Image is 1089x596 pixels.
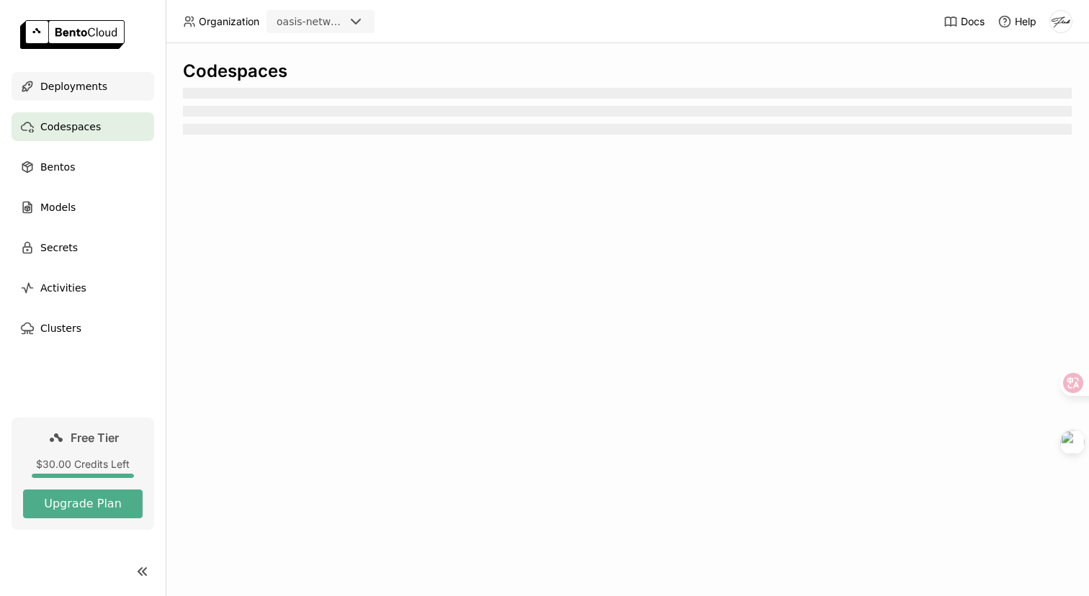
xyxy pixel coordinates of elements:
span: Models [40,199,76,216]
input: Selected oasis-networks. [346,15,347,30]
span: Bentos [40,158,75,176]
span: Docs [961,15,985,28]
span: Deployments [40,78,107,95]
span: Free Tier [71,430,119,445]
span: Codespaces [40,118,101,135]
a: Activities [12,274,154,302]
a: Free Tier$30.00 Credits LeftUpgrade Plan [12,417,154,530]
a: Clusters [12,314,154,343]
a: Codespaces [12,112,154,141]
a: Secrets [12,233,154,262]
button: Upgrade Plan [23,489,143,518]
div: Help [998,14,1036,29]
a: Bentos [12,153,154,181]
div: Codespaces [183,60,1072,82]
div: oasis-networks [277,14,344,29]
span: Clusters [40,320,81,337]
span: Activities [40,279,86,297]
a: Docs [944,14,985,29]
span: Secrets [40,239,78,256]
div: $30.00 Credits Left [23,458,143,471]
span: Help [1015,15,1036,28]
span: Organization [199,15,259,28]
img: logo [20,20,125,49]
a: Deployments [12,72,154,101]
a: Models [12,193,154,222]
img: Fred Liang [1050,11,1072,32]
